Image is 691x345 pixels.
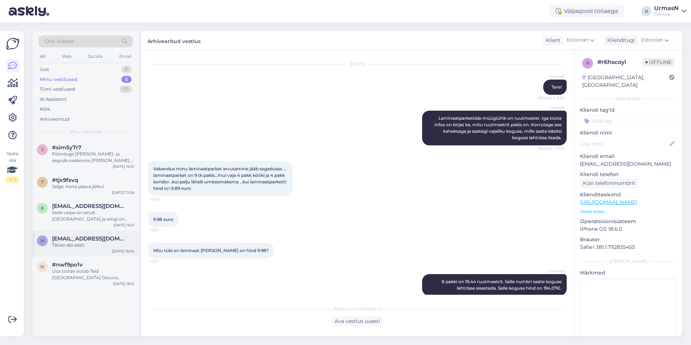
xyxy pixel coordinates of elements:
[641,36,663,44] span: Estonian
[643,58,674,66] span: Offline
[41,147,44,152] span: s
[543,37,561,44] div: Klient
[52,242,134,248] div: Tãnan abi eest!
[41,205,44,211] span: 8
[654,5,679,11] div: UrmasN
[442,279,563,291] span: 8 pakki on 19,44 ruutmeetrit. Selle numbri saate koguse lahtrisse sisestada. Selle koguse hind on...
[580,106,677,114] p: Kliendi tag'id
[38,52,47,61] div: All
[52,209,134,222] div: Seda vaipa on ainult [GEOGRAPHIC_DATA] ja siingi on kogus nii väike, et tellida ei saa. Ainult lõ...
[113,164,134,169] div: [DATE] 10:51
[580,225,677,233] p: iPhone OS 18.6.0
[52,151,134,164] div: Pöörduge [PERSON_NAME]- ja segude osakonna [PERSON_NAME], telefon: [PHONE_NUMBER].
[40,86,75,93] div: Tiimi vestlused
[148,61,567,67] div: [DATE]
[551,84,562,90] span: Tere!
[112,190,134,195] div: [DATE] 13:06
[582,74,669,89] div: [GEOGRAPHIC_DATA], [GEOGRAPHIC_DATA]
[52,183,134,190] div: Selge. Kena päeva jätku!
[580,218,677,225] p: Operatsioonisüsteem
[580,243,677,251] p: Safari 381.1.792835455
[153,166,287,191] span: Vabandus minu laminaatparket arvutamine jääb segaduses …laminaatparket on 9 tk pakis…mul vaja 4 p...
[112,248,134,254] div: [DATE] 16:34
[580,269,677,277] p: Märkmed
[40,238,44,243] span: m
[580,236,677,243] p: Brauser
[153,217,173,222] span: 9.98 euro
[60,52,73,61] div: Web
[40,66,49,73] div: Uus
[580,140,668,148] input: Lisa nimi
[654,5,687,17] a: UrmasNDecora
[580,129,677,137] p: Kliendi nimi
[434,115,563,140] span: Laminaatparkettide müügiühik on ruutmeeter. Iga toote infos on kirjas ka, mitu ruutmeetrit pakis ...
[580,199,637,205] a: [URL][DOMAIN_NAME]
[69,128,102,135] span: Minu vestlused
[580,153,677,160] p: Kliendi email
[537,95,565,101] span: Nähtud ✓ 9:30
[121,66,132,73] div: 0
[6,176,19,183] div: 2 / 3
[118,52,133,61] div: Email
[40,96,66,103] div: AI Assistent
[537,146,565,151] span: Nähtud ✓ 9:32
[113,281,134,286] div: [DATE] 16:12
[580,115,677,126] input: Lisa tag
[537,105,565,110] span: UrmasN
[40,106,50,113] div: Kõik
[580,178,638,188] div: Küsi telefoninumbrit
[121,76,132,83] div: 5
[113,222,134,228] div: [DATE] 9:47
[537,268,565,274] span: UrmasN
[150,227,177,233] span: 13:37
[41,179,44,185] span: t
[550,5,624,18] div: Väljaspool tööaega
[586,60,589,66] span: r
[86,52,104,61] div: Socials
[40,264,44,269] span: n
[52,203,127,209] span: 8dkristina@gmail.com
[40,116,69,123] div: Arhiveeritud
[120,86,132,93] div: 17
[654,11,679,17] div: Decora
[45,38,74,45] span: Otsi kliente
[580,171,677,178] p: Kliendi telefon
[580,95,677,102] div: Kliendi info
[6,37,20,51] img: Askly Logo
[40,76,77,83] div: Minu vestlused
[580,208,677,215] p: Vaata edasi ...
[580,191,677,199] p: Klienditeekond
[52,144,81,151] span: #sim5y7r7
[332,316,383,326] div: Ava vestlus uuesti
[52,268,134,281] div: Uus toode ootab Teid [GEOGRAPHIC_DATA] Decora arvemüügis (kohe uksest sisse tulles vasakul esimen...
[52,235,127,242] span: merle152@hotmail.com
[567,36,589,44] span: Estonian
[537,74,565,79] span: UrmasN
[52,261,83,268] span: #nwf9po1v
[580,258,677,265] div: [PERSON_NAME]
[604,37,635,44] div: Klienditugi
[641,6,651,16] div: U
[6,150,19,183] div: Vaata siia
[333,306,382,312] span: Vestlus on arhiveeritud
[580,160,677,168] p: [EMAIL_ADDRESS][DOMAIN_NAME]
[52,177,78,183] span: #tjx9fsvq
[153,248,269,253] span: Mitu tüki on laminaat [PERSON_NAME] on hind 9.98?
[150,196,177,202] span: 13:34
[150,259,177,264] span: 13:37
[597,58,643,67] div: # r6hscoyi
[147,35,201,45] label: Arhiveeritud vestlus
